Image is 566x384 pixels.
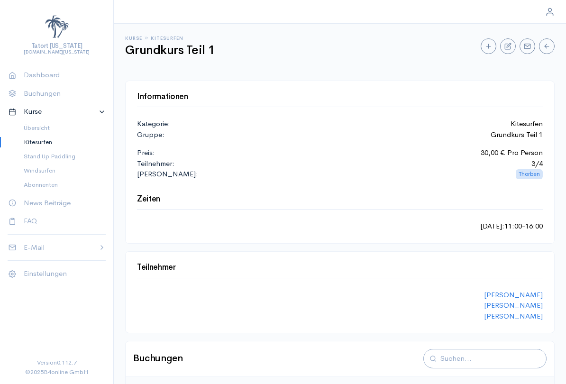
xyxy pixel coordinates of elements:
span: [DATE] : 11:00 - 16:00 [480,221,543,232]
h1: Grundkurs Teil 1 [125,44,215,57]
a: [PERSON_NAME] [484,290,543,299]
span: © 2025 B4online GmbH [25,367,88,377]
a: Kitesurfen [151,35,183,41]
span: Übersicht [24,123,98,133]
p: FAQ [24,216,98,227]
label: Preis: [137,147,155,158]
p: Buchungen [24,88,98,99]
span: Thorben [516,169,543,179]
span: 30,00 € Pro Person [481,147,543,158]
a: [PERSON_NAME] [484,301,543,310]
p: Einstellungen [24,268,98,279]
p: News Beiträge [24,198,98,209]
label: [PERSON_NAME]: [137,169,198,180]
span: Windsurfen [24,166,98,175]
span: Kitesurfen [24,137,98,147]
label: Gruppe: [137,129,164,140]
img: Test [45,15,69,39]
p: Dashboard [24,70,98,81]
span: Stand Up Paddling [24,152,98,161]
span: Version 0.112.7 [37,358,77,367]
span: Abonnenten [24,180,98,190]
span: 3 / 4 [531,158,543,169]
span: Buchungen [133,352,183,364]
span: Teilnehmer [137,263,176,272]
a: [PERSON_NAME] [484,311,543,320]
a: Kurse [125,35,142,41]
span: Kitesurfen [511,119,543,129]
h5: Tatort [US_STATE] [24,43,90,49]
label: Kategorie: [137,119,170,129]
input: Suchen... [440,353,537,364]
p: E-Mail [24,242,91,253]
h6: [DOMAIN_NAME][US_STATE] [24,49,90,55]
span: Zeiten [137,195,160,204]
span: Informationen [137,92,188,101]
span: Grundkurs Teil 1 [491,129,543,140]
p: Kurse [24,106,91,117]
label: Teilnehmer: [137,158,174,169]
